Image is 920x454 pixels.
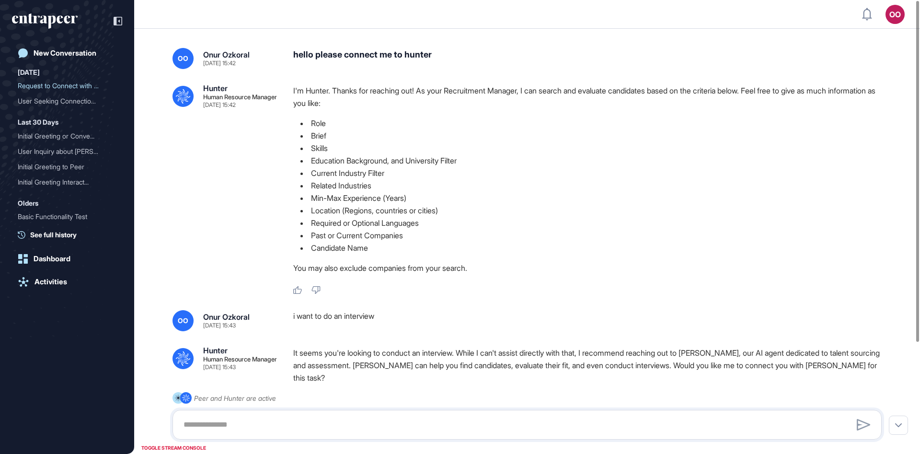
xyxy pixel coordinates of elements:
[30,230,77,240] span: See full history
[293,84,889,109] p: I'm Hunter. Thanks for reaching out! As your Recruitment Manager, I can search and evaluate candi...
[293,347,889,384] p: It seems you're looking to conduct an interview. While I can't assist directly with that, I recom...
[34,49,96,58] div: New Conversation
[12,13,78,29] div: entrapeer-logo
[12,44,122,63] a: New Conversation
[203,323,236,328] div: [DATE] 15:43
[293,242,889,254] li: Candidate Name
[293,142,889,154] li: Skills
[178,55,188,62] span: OO
[293,262,889,274] p: You may also exclude companies from your search.
[18,159,116,175] div: Initial Greeting to Peer
[18,144,116,159] div: User Inquiry about Curie's Presence
[18,198,38,209] div: Olders
[203,102,236,108] div: [DATE] 15:42
[293,48,889,69] div: hello please connect me to hunter
[203,84,228,92] div: Hunter
[203,60,236,66] div: [DATE] 15:42
[34,278,67,286] div: Activities
[203,356,277,362] div: Human Resource Manager
[18,93,109,109] div: User Seeking Connection t...
[203,313,250,321] div: Onur Ozkoral
[18,128,109,144] div: Initial Greeting or Conve...
[34,255,70,263] div: Dashboard
[12,272,122,291] a: Activities
[293,192,889,204] li: Min-Max Experience (Years)
[203,347,228,354] div: Hunter
[18,175,109,190] div: Initial Greeting Interact...
[203,94,277,100] div: Human Resource Manager
[293,179,889,192] li: Related Industries
[293,217,889,229] li: Required or Optional Languages
[293,204,889,217] li: Location (Regions, countries or cities)
[293,154,889,167] li: Education Background, and University Filter
[203,364,236,370] div: [DATE] 15:43
[18,159,109,175] div: Initial Greeting to Peer
[12,249,122,268] a: Dashboard
[18,93,116,109] div: User Seeking Connection to Hunter
[139,442,208,454] div: TOGGLE STREAM CONSOLE
[293,117,889,129] li: Role
[293,167,889,179] li: Current Industry Filter
[18,128,116,144] div: Initial Greeting or Conversation Starter
[178,317,188,325] span: OO
[293,129,889,142] li: Brief
[18,209,109,224] div: Basic Functionality Test
[18,209,116,224] div: Basic Functionality Test
[18,175,116,190] div: Initial Greeting Interaction
[293,310,889,331] div: i want to do an interview
[203,51,250,58] div: Onur Ozkoral
[18,78,116,93] div: Request to Connect with Hunter
[293,229,889,242] li: Past or Current Companies
[18,78,109,93] div: Request to Connect with H...
[18,144,109,159] div: User Inquiry about [PERSON_NAME]'...
[18,230,122,240] a: See full history
[194,392,276,404] div: Peer and Hunter are active
[885,5,905,24] button: OO
[18,67,40,78] div: [DATE]
[18,116,58,128] div: Last 30 Days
